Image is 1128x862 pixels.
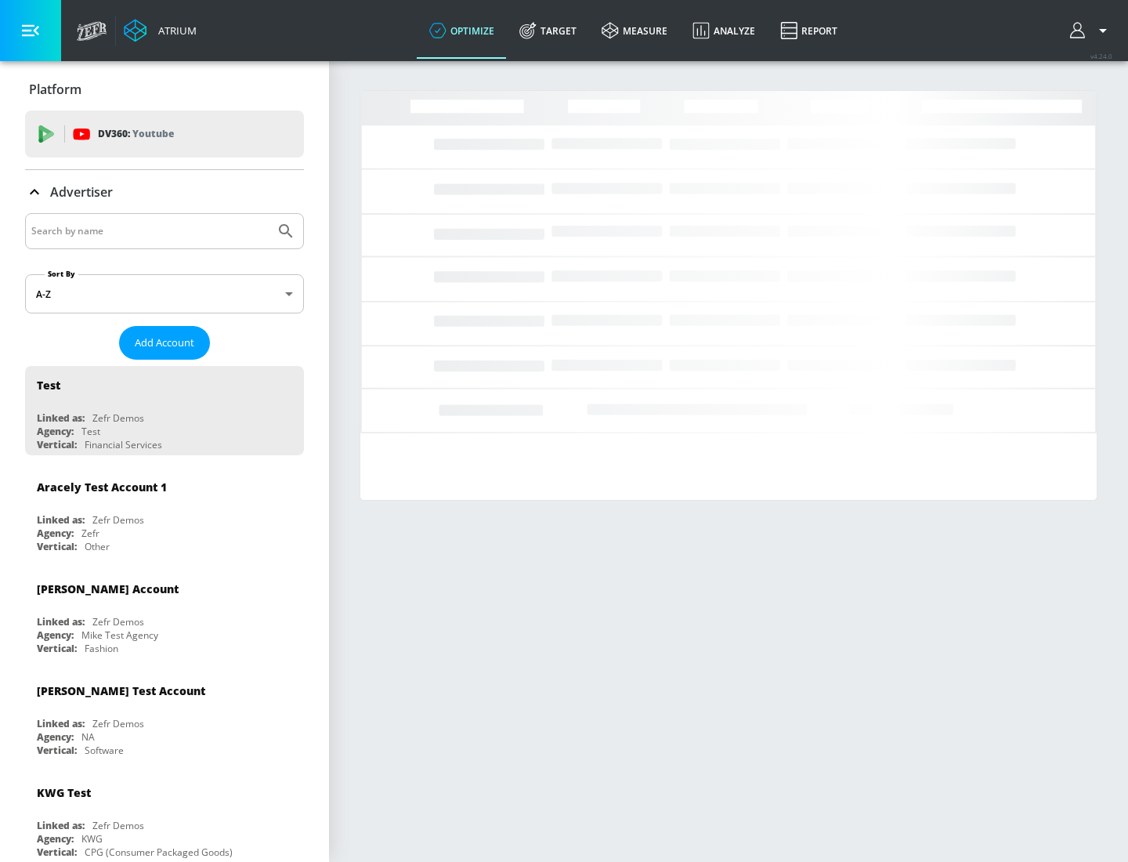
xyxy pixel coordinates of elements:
a: Atrium [124,19,197,42]
span: Add Account [135,334,194,352]
div: Vertical: [37,744,77,757]
a: Target [507,2,589,59]
div: Mike Test Agency [81,628,158,642]
span: v 4.24.0 [1090,52,1112,60]
p: Youtube [132,125,174,142]
div: [PERSON_NAME] Test AccountLinked as:Zefr DemosAgency:NAVertical:Software [25,672,304,761]
div: Agency: [37,527,74,540]
input: Search by name [31,221,269,241]
div: Vertical: [37,438,77,451]
div: Aracely Test Account 1Linked as:Zefr DemosAgency:ZefrVertical:Other [25,468,304,557]
div: Linked as: [37,717,85,730]
div: Fashion [85,642,118,655]
p: Advertiser [50,183,113,201]
div: NA [81,730,95,744]
div: Aracely Test Account 1 [37,480,167,494]
div: Zefr Demos [92,615,144,628]
div: Zefr Demos [92,717,144,730]
div: Zefr Demos [92,513,144,527]
div: Advertiser [25,170,304,214]
label: Sort By [45,269,78,279]
div: Linked as: [37,615,85,628]
div: Agency: [37,425,74,438]
div: Agency: [37,832,74,846]
div: KWG [81,832,103,846]
div: Platform [25,67,304,111]
a: optimize [417,2,507,59]
div: TestLinked as:Zefr DemosAgency:TestVertical:Financial Services [25,366,304,455]
div: Linked as: [37,411,85,425]
div: [PERSON_NAME] AccountLinked as:Zefr DemosAgency:Mike Test AgencyVertical:Fashion [25,570,304,659]
div: Zefr Demos [92,819,144,832]
a: Analyze [680,2,768,59]
div: Linked as: [37,513,85,527]
div: Software [85,744,124,757]
div: Vertical: [37,846,77,859]
div: DV360: Youtube [25,110,304,158]
div: Atrium [152,24,197,38]
div: Financial Services [85,438,162,451]
div: [PERSON_NAME] Test Account [37,683,205,698]
div: Agency: [37,628,74,642]
div: Zefr [81,527,99,540]
div: Other [85,540,110,553]
a: measure [589,2,680,59]
div: KWG Test [37,785,91,800]
p: DV360: [98,125,174,143]
div: A-Z [25,274,304,313]
div: Test [81,425,100,438]
button: Add Account [119,326,210,360]
div: Agency: [37,730,74,744]
a: Report [768,2,850,59]
p: Platform [29,81,81,98]
div: Test [37,378,60,393]
div: Linked as: [37,819,85,832]
div: CPG (Consumer Packaged Goods) [85,846,233,859]
div: Vertical: [37,642,77,655]
div: Zefr Demos [92,411,144,425]
div: [PERSON_NAME] Account [37,581,179,596]
div: Vertical: [37,540,77,553]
